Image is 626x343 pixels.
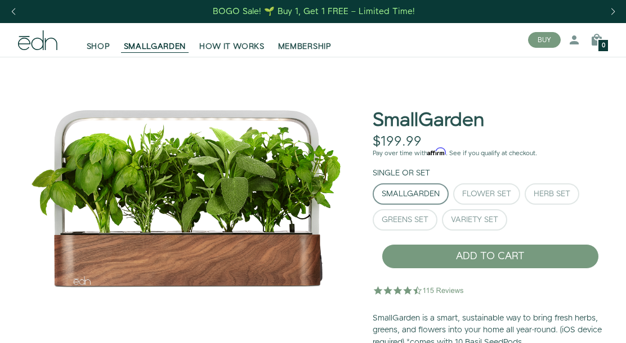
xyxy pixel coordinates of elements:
[534,190,570,198] div: Herb Set
[80,28,117,52] a: SHOP
[451,216,498,224] div: Variety Set
[588,309,615,337] iframe: Opens a widget where you can find more information
[18,57,355,338] div: 1 / 6
[528,32,561,48] button: BUY
[382,244,599,269] button: ADD TO CART
[373,110,484,131] h1: SmallGarden
[602,43,605,49] span: 0
[373,183,449,205] button: SmallGarden
[373,168,430,179] label: Single or Set
[382,190,440,198] div: SmallGarden
[453,183,520,205] button: Flower Set
[193,28,271,52] a: HOW IT WORKS
[117,28,193,52] a: SMALLGARDEN
[373,209,437,231] button: Greens Set
[373,279,466,301] img: 4.5 star rating
[462,190,511,198] div: Flower Set
[427,148,446,156] span: Affirm
[271,28,338,52] a: MEMBERSHIP
[442,209,507,231] button: Variety Set
[18,57,355,338] img: Official-EDN-SMALLGARDEN-HERB-HERO-SLV-2000px_4096x.png
[278,41,332,52] span: MEMBERSHIP
[87,41,110,52] span: SHOP
[199,41,264,52] span: HOW IT WORKS
[124,41,186,52] span: SMALLGARDEN
[525,183,579,205] button: Herb Set
[213,6,415,17] div: BOGO Sale! 🌱 Buy 1, Get 1 FREE – Limited Time!
[373,148,608,159] p: Pay over time with . See if you qualify at checkout.
[382,216,428,224] div: Greens Set
[373,134,422,150] div: $199.99
[212,3,417,20] a: BOGO Sale! 🌱 Buy 1, Get 1 FREE – Limited Time!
